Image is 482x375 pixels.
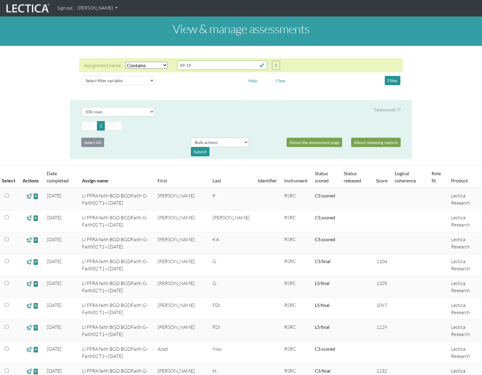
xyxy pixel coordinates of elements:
td: Lectica Research [447,276,482,298]
td: LI FFRA faith BGD BGDFaith G-Faith02 T1—[DATE] [78,298,154,320]
td: [PERSON_NAME] [209,210,254,232]
td: RSRC [281,232,311,254]
td: RSRC [281,320,311,342]
td: Lectica Research [447,232,482,254]
td: Lectica Research [447,210,482,232]
div: Total records 77 [374,107,401,113]
span: view [26,193,32,199]
span: view [33,236,39,243]
span: view [26,258,32,265]
a: Completed = assessment has been completed; CS scored = assessment has been CLAS scored; LS scored... [315,346,335,352]
td: G. [209,276,254,298]
td: [PERSON_NAME] [154,232,209,254]
td: Lectica Research [447,320,482,342]
span: view [26,368,32,375]
td: P. [209,188,254,210]
a: [PERSON_NAME] [75,2,120,14]
td: LI FFRA faith BGD BGDFaith G-Faith02 T1—[DATE] [78,254,154,276]
span: view [26,324,32,331]
button: Clear [273,76,288,85]
td: [PERSON_NAME] [154,254,209,276]
td: [DATE] [43,254,78,276]
a: Role fit [432,170,441,183]
span: view [33,368,39,375]
a: About releasing reports [351,138,401,147]
span: 1105 [376,280,387,286]
td: RSRC [281,210,311,232]
span: view [33,280,39,287]
a: Logical coherence [395,170,416,183]
span: 1097 [376,302,387,308]
div: Assignment name [84,62,121,69]
span: view [33,302,39,309]
td: RSRC [281,342,311,364]
a: Score [376,178,387,183]
td: [PERSON_NAME] [154,298,209,320]
div: Submit [191,147,209,156]
a: Completed = assessment has been completed; CS scored = assessment has been CLAS scored; LS scored... [315,302,330,308]
a: Date completed [47,170,69,183]
img: lecticalive [5,3,50,14]
a: Status scored [315,170,329,183]
td: LI FFRA faith BGD BGDFaith G-Faith02 T1—[DATE] [78,210,154,232]
span: 1104 [376,258,387,264]
span: view [26,214,32,221]
td: [DATE] [43,298,78,320]
button: Go to page 1 [97,121,105,130]
ul: Pagination [81,121,401,130]
td: RSRC [281,276,311,298]
a: Instrument [284,178,308,183]
td: Max. [209,342,254,364]
a: Completed = assessment has been completed; CS scored = assessment has been CLAS scored; LS scored... [315,258,330,264]
span: view [26,236,32,243]
span: view [26,346,32,353]
td: G. [209,254,254,276]
span: 1132 [376,368,387,374]
span: view [33,258,39,265]
button: X [272,61,280,70]
td: [DATE] [43,276,78,298]
td: LI FFRA faith BGD BGDFaith G-Faith02 T1—[DATE] [78,188,154,210]
td: Lectica Research [447,188,482,210]
a: Product [451,178,468,183]
td: Azad [154,342,209,364]
td: [PERSON_NAME] [154,188,209,210]
td: Kik. [209,232,254,254]
a: Completed = assessment has been completed; CS scored = assessment has been CLAS scored; LS scored... [315,324,330,330]
td: [DATE] [43,342,78,364]
td: LI FFRA faith BGD BGDFaith G-Faith02 T1—[DATE] [78,232,154,254]
td: FDI [209,298,254,320]
td: Lectica Research [447,254,482,276]
a: Completed = assessment has been completed; CS scored = assessment has been CLAS scored; LS scored... [315,280,330,286]
td: RSRC [281,188,311,210]
button: Select All [81,138,104,147]
span: view [33,346,39,353]
a: Completed = assessment has been completed; CS scored = assessment has been CLAS scored; LS scored... [315,368,330,373]
td: Lectica Research [447,298,482,320]
a: Sign out [55,2,75,14]
span: view [33,193,39,199]
td: [DATE] [43,188,78,210]
a: Completed = assessment has been completed; CS scored = assessment has been CLAS scored; LS scored... [315,236,335,242]
td: Lectica Research [447,342,482,364]
a: Help [246,77,260,83]
th: Actions [19,166,43,188]
td: LI FFRA faith BGD BGDFaith G-Faith02 T1—[DATE] [78,276,154,298]
button: Help [246,76,260,85]
a: First [158,178,167,183]
td: [DATE] [43,210,78,232]
td: LI FFRA faith BGD BGDFaith G-Faith02 T1—[DATE] [78,320,154,342]
td: [PERSON_NAME] [154,210,209,232]
a: Last [212,178,221,183]
a: Status released [344,170,361,183]
td: RSRC [281,254,311,276]
td: [DATE] [43,232,78,254]
td: RSRC [281,298,311,320]
button: Filter [385,76,400,85]
td: FDI [209,320,254,342]
td: LI FFRA faith BGD BGDFaith G-Faith02 T1—[DATE] [78,342,154,364]
a: About the assessment page [287,138,342,147]
span: view [26,302,32,309]
a: Completed = assessment has been completed; CS scored = assessment has been CLAS scored; LS scored... [315,193,335,198]
span: view [33,324,39,331]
